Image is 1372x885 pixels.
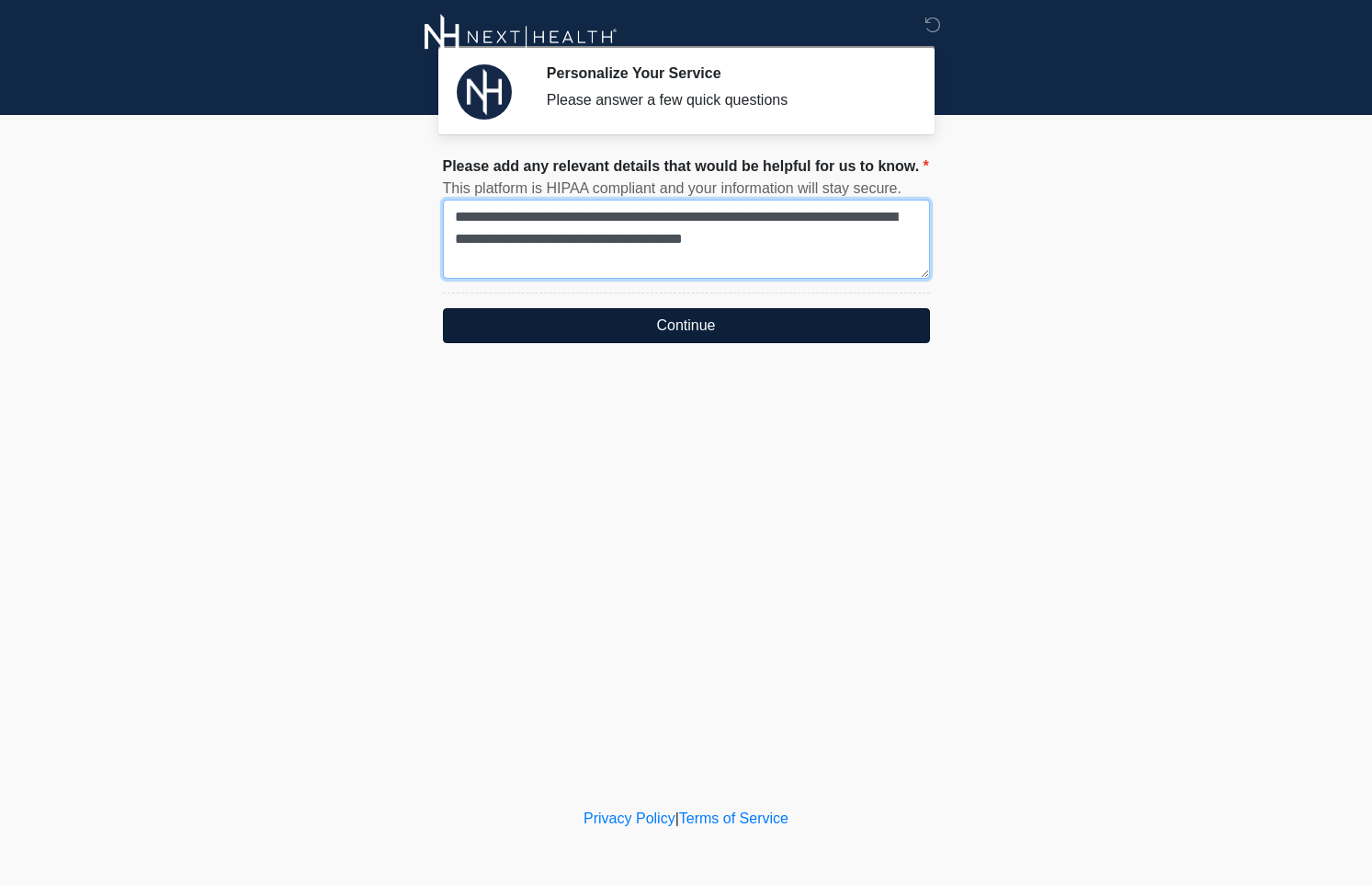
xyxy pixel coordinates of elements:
label: Please add any relevant details that would be helpful for us to know. [443,155,929,178]
img: Agent Avatar [457,64,512,120]
a: | [675,810,679,826]
img: Next Beauty Logo [425,14,618,60]
div: This platform is HIPAA compliant and your information will stay secure. [443,178,930,200]
button: Continue [443,308,930,343]
a: Terms of Service [679,810,788,826]
a: Privacy Policy [584,810,675,826]
div: Please answer a few quick questions [547,89,902,111]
